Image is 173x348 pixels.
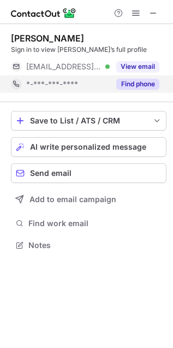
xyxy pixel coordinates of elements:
[28,240,162,250] span: Notes
[116,61,159,72] button: Reveal Button
[11,163,166,183] button: Send email
[11,45,166,55] div: Sign in to view [PERSON_NAME]’s full profile
[11,190,166,209] button: Add to email campaign
[11,238,166,253] button: Notes
[11,111,166,131] button: save-profile-one-click
[11,216,166,231] button: Find work email
[28,219,162,228] span: Find work email
[26,62,102,72] span: [EMAIL_ADDRESS][DOMAIN_NAME]
[116,79,159,90] button: Reveal Button
[11,7,76,20] img: ContactOut v5.3.10
[11,137,166,157] button: AI write personalized message
[11,33,84,44] div: [PERSON_NAME]
[30,169,71,178] span: Send email
[30,116,147,125] div: Save to List / ATS / CRM
[29,195,116,204] span: Add to email campaign
[30,143,146,151] span: AI write personalized message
